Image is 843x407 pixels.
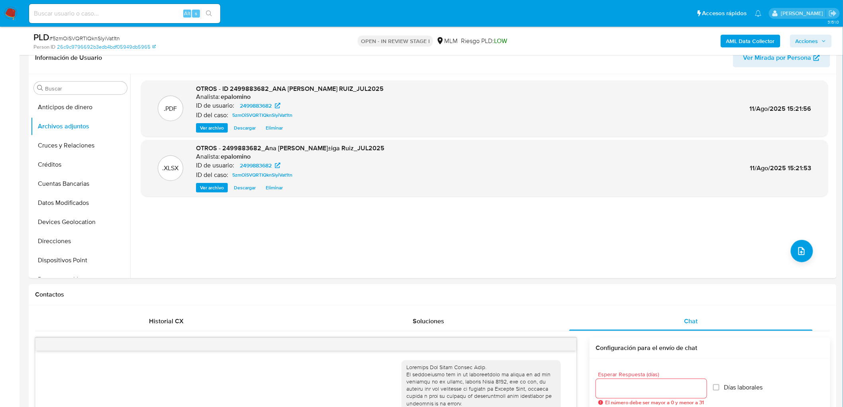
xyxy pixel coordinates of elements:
[232,110,292,120] span: 5zmOiSVQRTIQknSlyiVat1tn
[827,19,839,25] span: 3.151.0
[196,171,228,179] p: ID del caso:
[196,161,234,169] p: ID de usuario:
[33,43,55,51] b: Person ID
[37,85,43,91] button: Buscar
[596,344,824,352] h3: Configuración para el envío de chat
[229,110,296,120] a: 5zmOiSVQRTIQknSlyiVat1tn
[358,35,433,47] p: OPEN - IN REVIEW STAGE I
[57,43,156,51] a: 26c9c9796692b3edb4bdf05949db5965
[45,85,124,92] input: Buscar
[149,317,184,326] span: Historial CX
[200,124,224,132] span: Ver archivo
[31,174,130,193] button: Cuentas Bancarias
[461,37,507,45] span: Riesgo PLD:
[196,93,220,101] p: Analista:
[235,101,285,110] a: 2499883682
[726,35,775,47] b: AML Data Collector
[196,153,220,161] p: Analista:
[262,123,287,133] button: Eliminar
[49,34,120,42] span: # 5zmOiSVQRTIQknSlyiVat1tn
[35,291,830,299] h1: Contactos
[755,10,762,17] a: Notificaciones
[196,102,234,110] p: ID de usuario:
[234,124,256,132] span: Descargar
[196,123,228,133] button: Ver archivo
[266,124,283,132] span: Eliminar
[230,183,260,193] button: Descargar
[702,9,747,18] span: Accesos rápidos
[31,212,130,232] button: Devices Geolocation
[31,251,130,270] button: Dispositivos Point
[262,183,287,193] button: Eliminar
[29,8,220,19] input: Buscar usuario o caso...
[684,317,698,326] span: Chat
[596,383,707,394] input: days_to_wait
[750,104,812,113] span: 11/Ago/2025 15:21:56
[733,48,830,67] button: Ver Mirada por Persona
[200,184,224,192] span: Ver archivo
[413,317,445,326] span: Soluciones
[229,170,296,180] a: 5zmOiSVQRTIQknSlyiVat1tn
[232,170,292,180] span: 5zmOiSVQRTIQknSlyiVat1tn
[164,104,177,113] p: .PDF
[201,8,217,19] button: search-icon
[35,54,102,62] h1: Información de Usuario
[196,111,228,119] p: ID del caso:
[829,9,837,18] a: Salir
[781,10,826,17] p: elena.palomino@mercadolibre.com.mx
[31,193,130,212] button: Datos Modificados
[724,383,763,391] span: Días laborales
[31,117,130,136] button: Archivos adjuntos
[606,400,704,405] span: El número debe ser mayor a 0 y menor a 31
[31,270,130,289] button: Documentación
[221,153,251,161] h6: epalomino
[713,384,719,391] input: Días laborales
[598,372,709,378] span: Esperar Respuesta (días)
[721,35,780,47] button: AML Data Collector
[33,31,49,43] b: PLD
[184,10,190,17] span: Alt
[790,35,832,47] button: Acciones
[494,36,507,45] span: LOW
[31,232,130,251] button: Direcciones
[31,136,130,155] button: Cruces y Relaciones
[230,123,260,133] button: Descargar
[163,164,179,173] p: .XLSX
[195,10,197,17] span: s
[240,101,272,110] span: 2499883682
[196,183,228,193] button: Ver archivo
[235,161,285,170] a: 2499883682
[266,184,283,192] span: Eliminar
[196,84,384,93] span: OTROS - ID 2499883682_ANA [PERSON_NAME] RUIZ_JUL2025
[221,93,251,101] h6: epalomino
[750,163,812,173] span: 11/Ago/2025 15:21:53
[240,161,272,170] span: 2499883682
[436,37,458,45] div: MLM
[234,184,256,192] span: Descargar
[31,98,130,117] button: Anticipos de dinero
[743,48,812,67] span: Ver Mirada por Persona
[31,155,130,174] button: Créditos
[196,144,384,153] span: OTROS - 2499883682_Ana [PERSON_NAME]±iga Ruiz_JUL2025
[791,240,813,262] button: upload-file
[796,35,818,47] span: Acciones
